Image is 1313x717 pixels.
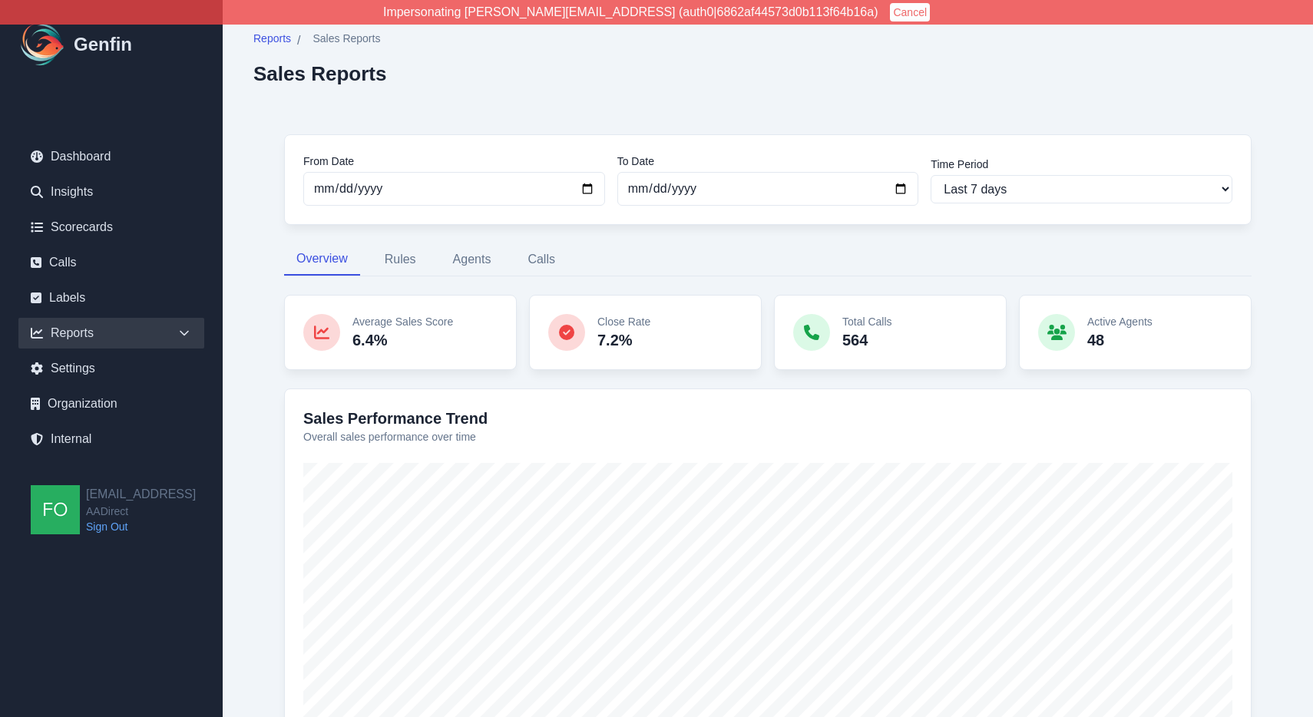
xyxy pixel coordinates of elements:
button: Overview [284,243,360,276]
p: Active Agents [1087,314,1153,329]
p: 564 [842,329,892,351]
img: Logo [18,20,68,69]
span: Reports [253,31,291,46]
button: Agents [441,243,504,276]
label: Time Period [931,157,1232,172]
a: Sign Out [86,519,196,534]
a: Internal [18,424,204,454]
a: Insights [18,177,204,207]
h2: Sales Reports [253,62,386,85]
h1: Genfin [74,32,132,57]
p: Total Calls [842,314,892,329]
p: Close Rate [597,314,650,329]
img: founders@genfin.ai [31,485,80,534]
a: Calls [18,247,204,278]
button: Rules [372,243,428,276]
p: Overall sales performance over time [303,429,1232,444]
span: AADirect [86,504,196,519]
a: Labels [18,283,204,313]
label: From Date [303,154,605,169]
h2: [EMAIL_ADDRESS] [86,485,196,504]
button: Cancel [890,3,930,21]
span: / [297,31,300,50]
a: Dashboard [18,141,204,172]
p: Average Sales Score [352,314,453,329]
p: 7.2% [597,329,650,351]
div: Reports [18,318,204,349]
p: 6.4% [352,329,453,351]
p: 48 [1087,329,1153,351]
a: Reports [253,31,291,50]
label: To Date [617,154,919,169]
a: Settings [18,353,204,384]
h3: Sales Performance Trend [303,408,1232,429]
a: Scorecards [18,212,204,243]
a: Organization [18,388,204,419]
span: Sales Reports [313,31,380,46]
button: Calls [515,243,567,276]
